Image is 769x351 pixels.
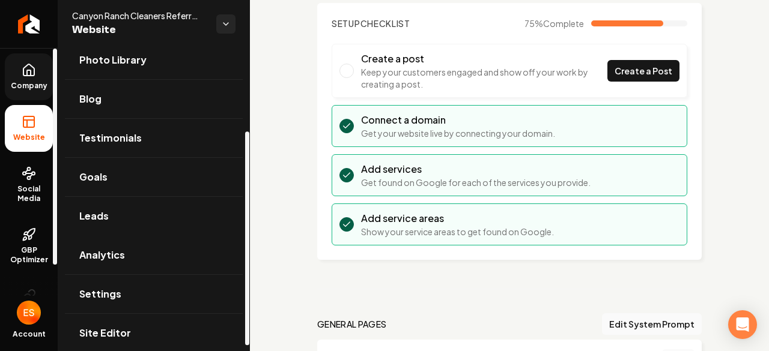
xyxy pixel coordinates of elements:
[17,301,41,325] button: Open user button
[6,81,52,91] span: Company
[18,14,40,34] img: Rebolt Logo
[79,131,142,145] span: Testimonials
[79,287,121,301] span: Settings
[79,170,108,184] span: Goals
[72,10,207,22] span: Canyon Ranch Cleaners Referral Agency
[65,119,243,157] a: Testimonials
[5,184,53,203] span: Social Media
[361,176,591,188] p: Get found on Google for each of the services you provide.
[72,22,207,38] span: Website
[65,197,243,235] a: Leads
[361,113,555,127] h3: Connect a domain
[361,162,591,176] h3: Add services
[5,245,53,265] span: GBP Optimizer
[361,127,555,139] p: Get your website live by connecting your domain.
[5,53,53,100] a: Company
[8,133,50,142] span: Website
[65,158,243,196] a: Goals
[5,218,53,274] a: GBP Optimizer
[361,66,607,90] p: Keep your customers engaged and show off your work by creating a post.
[13,329,46,339] span: Account
[79,248,125,262] span: Analytics
[79,92,102,106] span: Blog
[65,41,243,79] a: Photo Library
[524,17,584,29] span: 75 %
[5,157,53,213] a: Social Media
[65,275,243,313] a: Settings
[332,18,360,29] span: Setup
[79,53,147,67] span: Photo Library
[65,236,243,274] a: Analytics
[65,80,243,118] a: Blog
[317,318,387,330] h2: general pages
[615,65,672,77] span: Create a Post
[361,211,554,226] h3: Add service areas
[543,18,584,29] span: Complete
[332,17,410,29] h2: Checklist
[361,52,607,66] h3: Create a post
[607,60,679,82] a: Create a Post
[79,209,109,223] span: Leads
[79,326,131,340] span: Site Editor
[17,301,41,325] img: Ellyn Sampson
[361,226,554,238] p: Show your service areas to get found on Google.
[602,313,702,335] button: Edit System Prompt
[728,310,757,339] div: Open Intercom Messenger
